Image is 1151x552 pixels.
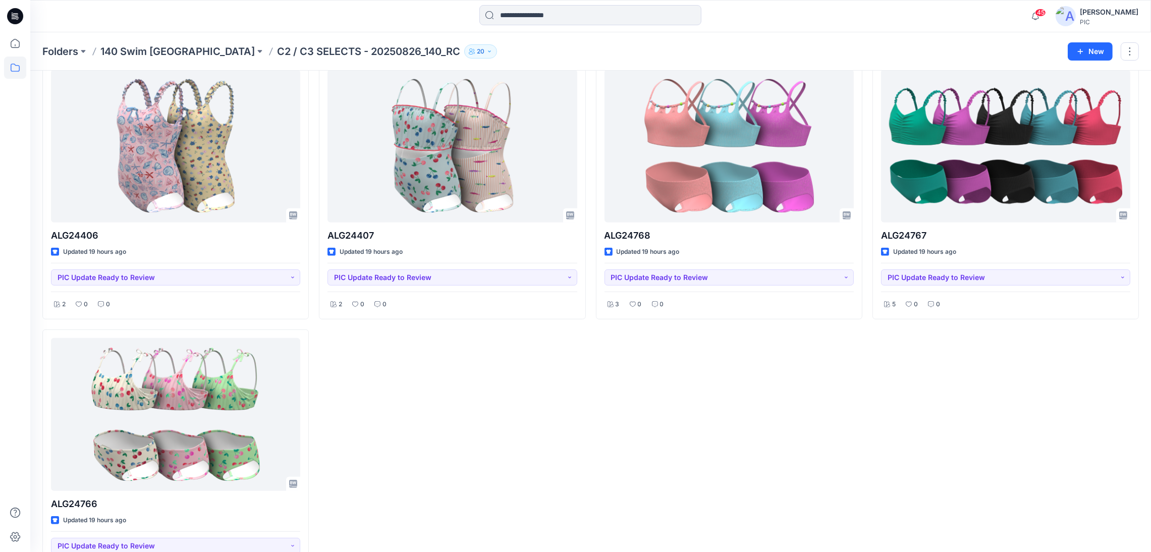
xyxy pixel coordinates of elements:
p: 2 [339,299,342,310]
a: 140 Swim [GEOGRAPHIC_DATA] [100,44,255,59]
p: 0 [914,299,918,310]
a: ALG24768 [605,70,854,223]
a: Folders [42,44,78,59]
p: 2 [62,299,66,310]
p: Updated 19 hours ago [63,247,126,257]
div: [PERSON_NAME] [1080,6,1138,18]
img: avatar [1056,6,1076,26]
a: ALG24766 [51,338,300,491]
p: ALG24768 [605,229,854,243]
button: 20 [464,44,497,59]
p: 0 [360,299,364,310]
div: PIC [1080,18,1138,26]
p: 20 [477,46,484,57]
p: Updated 19 hours ago [340,247,403,257]
p: 0 [382,299,387,310]
p: 0 [106,299,110,310]
p: 0 [936,299,940,310]
p: 0 [638,299,642,310]
p: ALG24767 [881,229,1130,243]
a: ALG24406 [51,70,300,223]
p: Updated 19 hours ago [893,247,956,257]
button: New [1068,42,1113,61]
p: 3 [616,299,620,310]
p: Updated 19 hours ago [63,515,126,526]
p: 0 [660,299,664,310]
p: ALG24407 [327,229,577,243]
a: ALG24767 [881,70,1130,223]
p: 5 [892,299,896,310]
p: 0 [84,299,88,310]
p: ALG24406 [51,229,300,243]
p: ALG24766 [51,497,300,511]
p: C2 / C3 SELECTS - 20250826_140_RC [277,44,460,59]
p: Updated 19 hours ago [617,247,680,257]
a: ALG24407 [327,70,577,223]
span: 45 [1035,9,1046,17]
